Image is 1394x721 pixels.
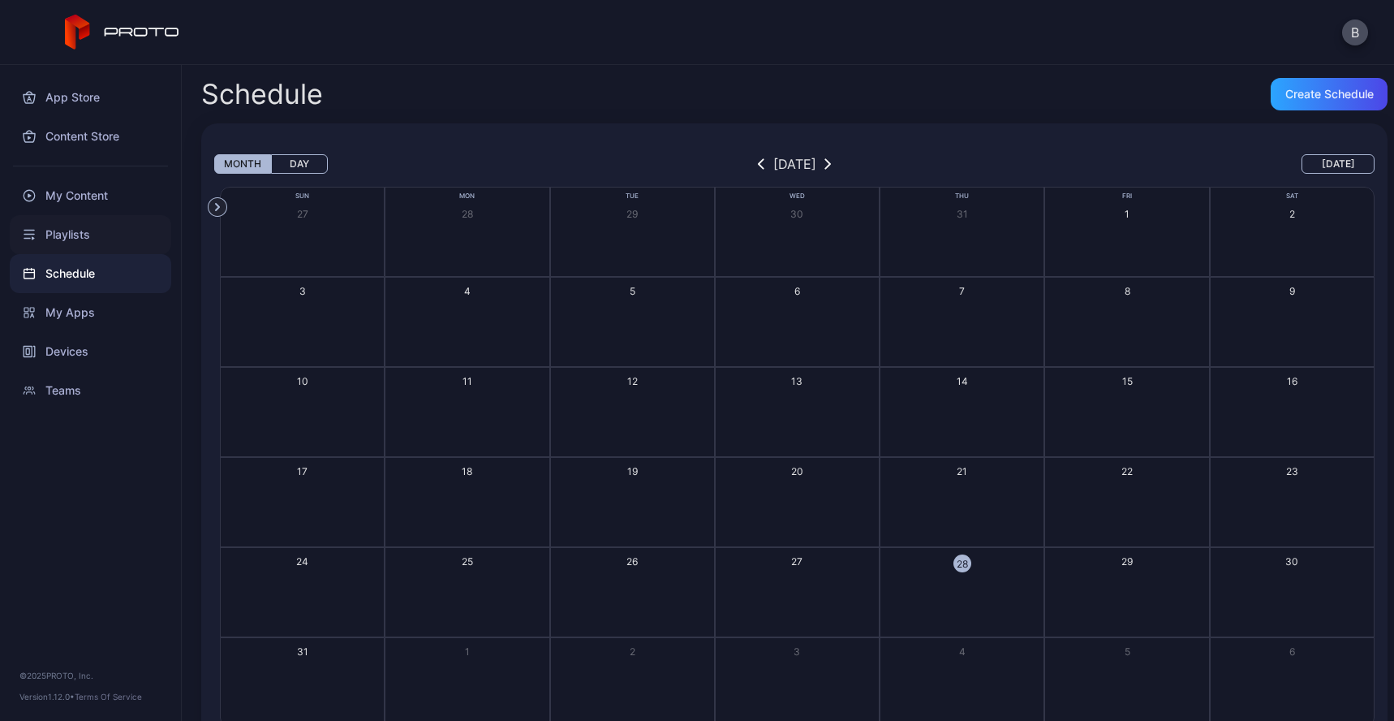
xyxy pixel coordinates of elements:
div: Mon [385,191,549,201]
div: 16 [1287,374,1297,388]
span: Version 1.12.0 • [19,692,75,702]
div: 9 [1289,284,1295,298]
div: © 2025 PROTO, Inc. [19,669,161,682]
button: 26 [550,547,715,637]
button: B [1342,19,1368,45]
button: 9 [1210,277,1375,367]
a: My Content [10,176,171,215]
div: 3 [794,645,800,658]
div: 25 [462,555,473,568]
button: 19 [550,457,715,547]
div: 4 [464,284,471,298]
div: Thu [880,191,1044,201]
div: 3 [299,284,306,298]
div: 29 [626,207,638,221]
button: 16 [1210,367,1375,457]
button: Create Schedule [1271,78,1388,110]
div: 21 [957,464,967,478]
button: 27 [715,547,880,637]
div: 28 [953,555,971,572]
button: 5 [550,277,715,367]
div: 27 [791,555,802,568]
button: 12 [550,367,715,457]
div: 12 [627,374,638,388]
button: 28 [385,187,549,277]
div: 28 [462,207,473,221]
button: 29 [1044,547,1209,637]
button: 4 [385,277,549,367]
button: 17 [220,457,385,547]
button: 6 [715,277,880,367]
button: 28 [880,547,1044,637]
div: 8 [1125,284,1130,298]
button: 20 [715,457,880,547]
div: 10 [297,374,308,388]
div: [DATE] [773,154,816,174]
div: Fri [1044,191,1209,201]
button: 23 [1210,457,1375,547]
div: 11 [463,374,472,388]
div: 6 [794,284,800,298]
div: 24 [296,555,308,568]
button: 15 [1044,367,1209,457]
button: Month [214,154,271,174]
div: 1 [1125,207,1129,221]
button: 29 [550,187,715,277]
div: 5 [630,284,635,298]
button: 3 [220,277,385,367]
div: 2 [630,645,635,658]
div: 7 [959,284,965,298]
button: 10 [220,367,385,457]
button: 27 [220,187,385,277]
div: Sat [1210,191,1375,201]
a: Terms Of Service [75,692,142,702]
div: 1 [465,645,470,658]
div: 17 [297,464,308,478]
button: 30 [715,187,880,277]
div: 19 [627,464,638,478]
div: 15 [1122,374,1133,388]
button: Day [271,154,328,174]
button: 1 [1044,187,1209,277]
div: 30 [790,207,803,221]
div: 20 [791,464,803,478]
a: Teams [10,371,171,410]
button: 13 [715,367,880,457]
div: Tue [550,191,715,201]
button: 31 [880,187,1044,277]
button: 21 [880,457,1044,547]
button: 22 [1044,457,1209,547]
a: Schedule [10,254,171,293]
div: 6 [1289,645,1295,658]
a: App Store [10,78,171,117]
button: 14 [880,367,1044,457]
div: 30 [1285,555,1298,568]
a: My Apps [10,293,171,332]
button: 2 [1210,187,1375,277]
div: Create Schedule [1285,88,1374,101]
button: [DATE] [1301,154,1375,174]
div: Sun [220,191,385,201]
button: 24 [220,547,385,637]
div: 13 [791,374,802,388]
div: 18 [462,464,472,478]
div: 31 [297,645,308,658]
div: Wed [715,191,880,201]
a: Content Store [10,117,171,156]
div: 4 [959,645,966,658]
a: Devices [10,332,171,371]
a: Playlists [10,215,171,254]
div: 22 [1121,464,1133,478]
div: 29 [1121,555,1133,568]
button: 11 [385,367,549,457]
button: 18 [385,457,549,547]
div: 23 [1286,464,1298,478]
div: 26 [626,555,638,568]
